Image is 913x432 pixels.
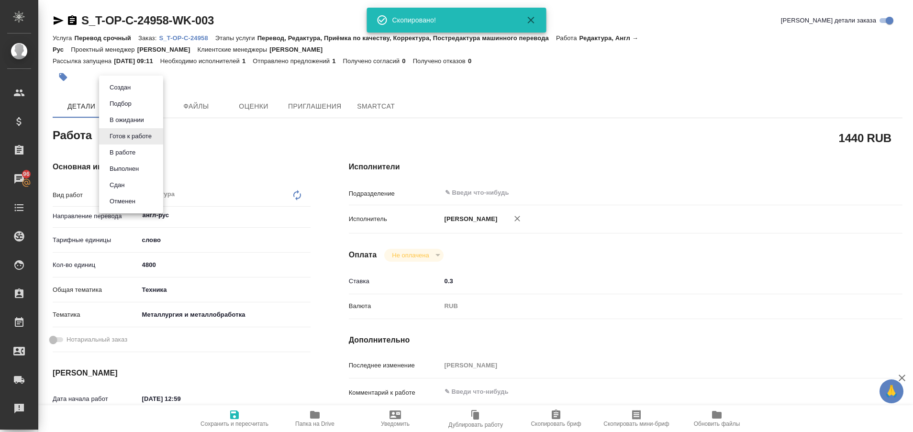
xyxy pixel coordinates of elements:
button: Закрыть [520,14,543,26]
button: Готов к работе [107,131,155,142]
div: Скопировано! [392,15,512,25]
button: В ожидании [107,115,147,125]
button: В работе [107,147,138,158]
button: Сдан [107,180,127,190]
button: Отменен [107,196,138,207]
button: Создан [107,82,134,93]
button: Подбор [107,99,134,109]
button: Выполнен [107,164,142,174]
